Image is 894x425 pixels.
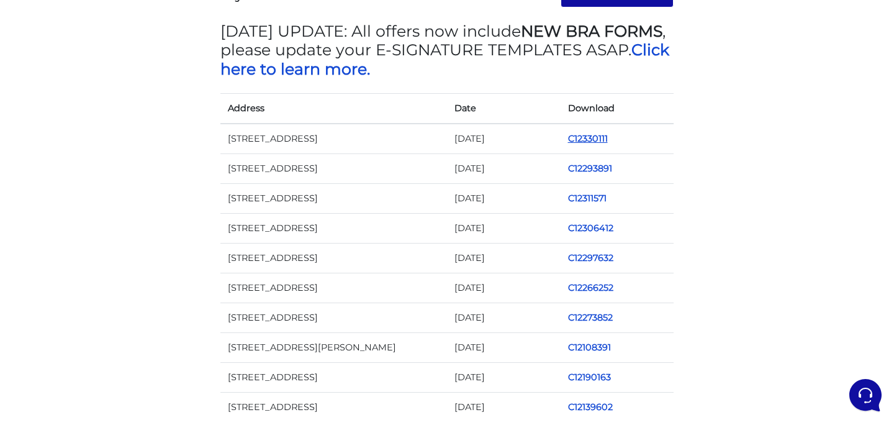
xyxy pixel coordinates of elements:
button: Start a Conversation [20,124,228,149]
td: [STREET_ADDRESS] [220,124,447,154]
a: Open Help Center [155,174,228,184]
td: [STREET_ADDRESS] [220,213,447,243]
td: [DATE] [447,213,561,243]
td: [STREET_ADDRESS] [220,243,447,273]
a: C12108391 [568,342,611,353]
a: C12311571 [568,193,607,204]
p: Messages [107,328,142,339]
td: [STREET_ADDRESS] [220,393,447,423]
span: Start a Conversation [89,132,174,142]
td: [STREET_ADDRESS] [220,303,447,333]
span: Your Conversations [20,70,101,80]
img: dark [20,89,45,114]
strong: NEW BRA FORMS [521,22,662,40]
input: Search for an Article... [28,201,203,213]
h3: [DATE] UPDATE: All offers now include , please update your E-SIGNATURE TEMPLATES ASAP. [220,22,674,78]
th: Address [220,93,447,124]
button: Home [10,311,86,339]
td: [STREET_ADDRESS] [220,153,447,183]
td: [STREET_ADDRESS] [220,363,447,393]
td: [DATE] [447,303,561,333]
a: Click here to learn more. [220,40,669,78]
iframe: Customerly Messenger Launcher [847,377,884,414]
td: [DATE] [447,124,561,154]
th: Date [447,93,561,124]
p: Help [192,328,209,339]
img: dark [40,89,65,114]
a: C12297632 [568,252,613,263]
td: [DATE] [447,363,561,393]
td: [DATE] [447,183,561,213]
a: C12139602 [568,401,613,413]
td: [STREET_ADDRESS] [220,183,447,213]
td: [DATE] [447,153,561,183]
a: C12330111 [568,133,608,144]
td: [DATE] [447,273,561,303]
a: See all [201,70,228,80]
td: [STREET_ADDRESS] [220,273,447,303]
a: C12190163 [568,372,611,383]
td: [DATE] [447,243,561,273]
td: [DATE] [447,393,561,423]
td: [STREET_ADDRESS][PERSON_NAME] [220,333,447,363]
th: Download [561,93,674,124]
a: C12293891 [568,163,612,174]
button: Messages [86,311,163,339]
span: Find an Answer [20,174,84,184]
a: C12273852 [568,312,613,323]
h2: Hello [PERSON_NAME] 👋 [10,10,209,50]
a: C12306412 [568,222,613,234]
td: [DATE] [447,333,561,363]
a: C12266252 [568,282,613,293]
p: Home [37,328,58,339]
button: Help [162,311,238,339]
